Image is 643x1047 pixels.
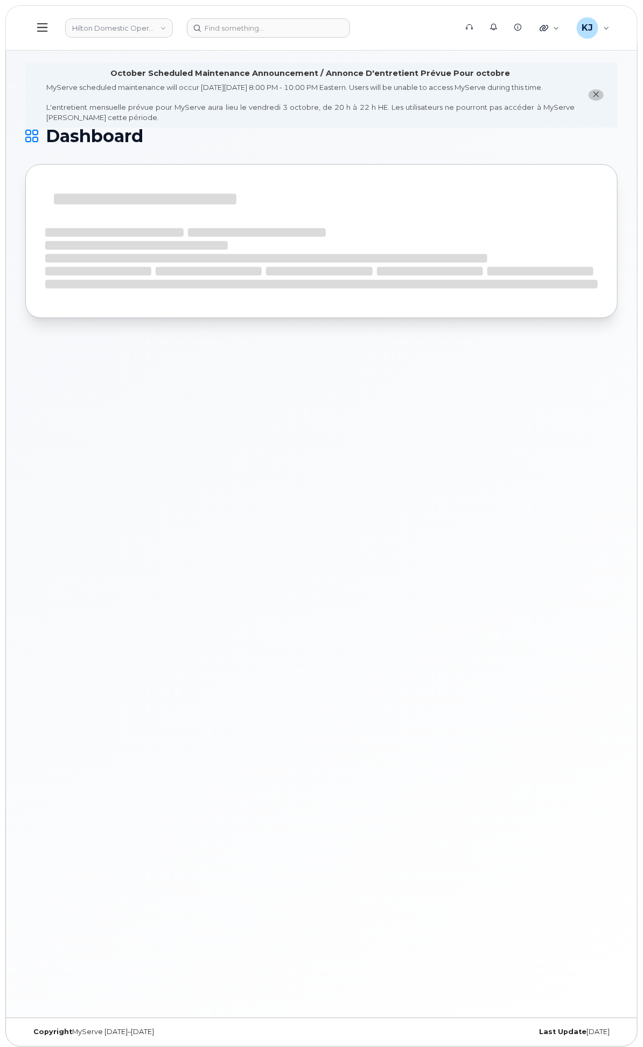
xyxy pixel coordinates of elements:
div: October Scheduled Maintenance Announcement / Annonce D'entretient Prévue Pour octobre [111,68,511,79]
div: [DATE] [321,1028,618,1037]
button: close notification [589,89,604,101]
div: MyServe scheduled maintenance will occur [DATE][DATE] 8:00 PM - 10:00 PM Eastern. Users will be u... [46,82,575,122]
iframe: Messenger Launcher [596,1000,635,1039]
strong: Copyright [33,1028,72,1036]
strong: Last Update [539,1028,586,1036]
div: MyServe [DATE]–[DATE] [25,1028,321,1037]
span: Dashboard [46,128,143,144]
